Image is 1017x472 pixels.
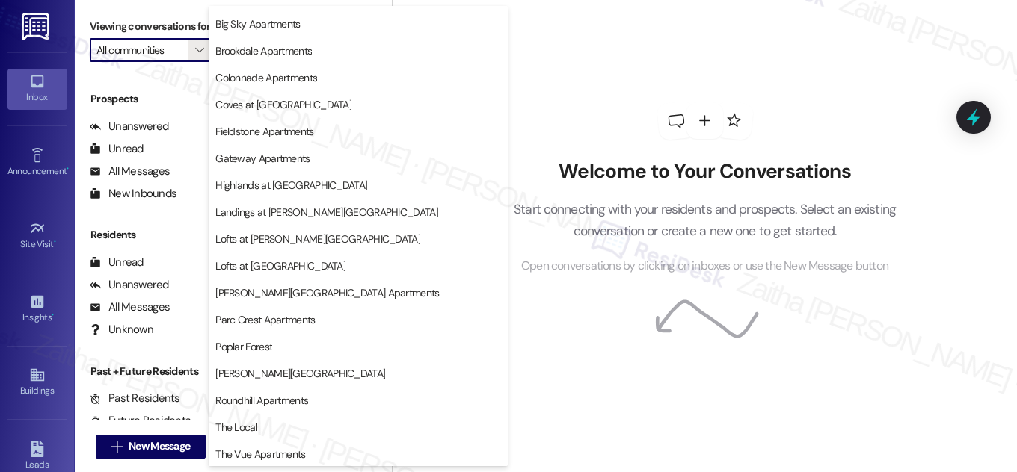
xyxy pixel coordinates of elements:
a: Site Visit • [7,216,67,256]
span: The Vue Apartments [215,447,305,462]
div: Unread [90,255,144,270]
span: [PERSON_NAME][GEOGRAPHIC_DATA] Apartments [215,285,439,300]
a: Inbox [7,69,67,109]
h2: Welcome to Your Conversations [491,160,919,184]
div: New Inbounds [90,186,176,202]
span: Parc Crest Apartments [215,312,315,327]
p: Start connecting with your residents and prospects. Select an existing conversation or create a n... [491,199,919,241]
span: Poplar Forest [215,339,272,354]
span: The Local [215,420,257,435]
div: (2) [205,273,227,296]
a: Insights • [7,289,67,329]
i:  [195,44,203,56]
a: Buildings [7,362,67,403]
span: Fieldstone Apartments [215,124,313,139]
div: All Messages [90,164,170,179]
span: Open conversations by clicking on inboxes or use the New Message button [521,257,888,276]
div: Residents [75,227,227,243]
div: Future Residents [90,413,191,429]
span: • [67,164,69,174]
span: • [52,310,54,320]
div: Past + Future Residents [75,364,227,379]
div: Unread [90,141,144,157]
div: Unknown [90,322,153,338]
span: Roundhill Apartments [215,393,308,408]
button: New Message [96,435,206,459]
img: ResiDesk Logo [22,13,52,40]
span: [PERSON_NAME][GEOGRAPHIC_DATA] [215,366,385,381]
input: All communities [96,38,188,62]
span: Gateway Apartments [215,151,310,166]
span: Lofts at [GEOGRAPHIC_DATA] [215,258,345,273]
span: Highlands at [GEOGRAPHIC_DATA] [215,178,367,193]
span: • [54,237,56,247]
span: Big Sky Apartments [215,16,300,31]
span: Colonnade Apartments [215,70,317,85]
div: Past Residents [90,391,180,406]
span: New Message [129,438,190,454]
span: Coves at [GEOGRAPHIC_DATA] [215,97,351,112]
div: All Messages [90,299,170,315]
div: Unanswered [90,119,169,134]
span: Lofts at [PERSON_NAME][GEOGRAPHIC_DATA] [215,232,420,246]
span: Landings at [PERSON_NAME][GEOGRAPHIC_DATA] [215,205,438,220]
div: Unanswered [90,277,169,293]
i:  [111,441,123,453]
span: Brookdale Apartments [215,43,312,58]
label: Viewing conversations for [90,15,212,38]
div: Prospects [75,91,227,107]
